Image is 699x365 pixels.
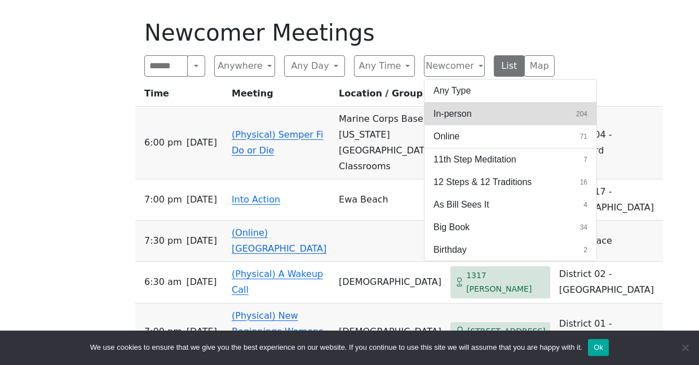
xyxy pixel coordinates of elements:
[334,107,446,179] td: Marine Corps Base [US_STATE][GEOGRAPHIC_DATA] Classrooms
[467,324,546,338] span: [STREET_ADDRESS]
[135,86,227,107] th: Time
[433,107,472,121] span: In-person
[424,103,596,125] button: In-person204 results
[555,304,663,360] td: District 01 - [GEOGRAPHIC_DATA]
[580,222,587,232] span: 34 results
[232,194,280,205] a: Into Action
[555,86,663,107] th: Region
[424,216,596,239] button: Big Book34 results
[144,135,182,151] span: 6:00 PM
[144,274,182,290] span: 6:30 AM
[232,129,323,156] a: (Physical) Semper Fi Do or Die
[424,171,596,194] button: 12 Steps & 12 Traditions16 results
[494,55,525,77] button: List
[232,269,323,295] a: (Physical) A Wakeup Call
[187,192,217,208] span: [DATE]
[576,109,587,119] span: 204 results
[555,179,663,221] td: District 17 - [GEOGRAPHIC_DATA]
[424,79,597,262] div: Newcomer
[433,221,470,234] span: Big Book
[555,107,663,179] td: District 04 - Windward
[424,194,596,216] button: As Bill Sees It4 results
[424,55,485,77] button: Newcomer
[433,130,459,143] span: Online
[334,179,446,221] td: Ewa Beach
[580,131,587,142] span: 71 results
[90,342,582,353] span: We use cookies to ensure that we give you the best experience on our website. If you continue to ...
[214,55,275,77] button: Anywhere
[187,233,217,249] span: [DATE]
[144,324,182,340] span: 7:00 PM
[433,198,489,212] span: As Bill Sees It
[334,262,446,304] td: [DEMOGRAPHIC_DATA]
[284,55,345,77] button: Any Day
[424,125,596,148] button: Online71 results
[583,245,587,255] span: 2 results
[580,177,587,187] span: 16 results
[144,19,555,46] h1: Newcomer Meetings
[433,243,467,257] span: Birthday
[354,55,415,77] button: Any Time
[433,175,532,189] span: 12 Steps & 12 Traditions
[424,80,596,102] button: Any Type
[679,342,691,353] span: No
[466,269,546,296] span: 1317 [PERSON_NAME]
[144,55,188,77] input: Search
[334,304,446,360] td: [DEMOGRAPHIC_DATA]
[424,148,596,171] button: 11th Step Meditation7 results
[232,227,326,254] a: (Online) [GEOGRAPHIC_DATA]
[588,339,609,356] button: Ok
[186,274,216,290] span: [DATE]
[555,262,663,304] td: District 02 - [GEOGRAPHIC_DATA]
[334,86,446,107] th: Location / Group
[433,153,516,166] span: 11th Step Meditation
[187,135,217,151] span: [DATE]
[227,86,334,107] th: Meeting
[187,55,205,77] button: Search
[555,221,663,262] td: Cyberspace
[144,233,182,249] span: 7:30 PM
[583,200,587,210] span: 4 results
[144,192,182,208] span: 7:00 PM
[524,55,555,77] button: Map
[187,324,217,340] span: [DATE]
[424,239,596,261] button: Birthday2 results
[583,155,587,165] span: 7 results
[232,310,323,353] a: (Physical) New Beginnings Womens Meeting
